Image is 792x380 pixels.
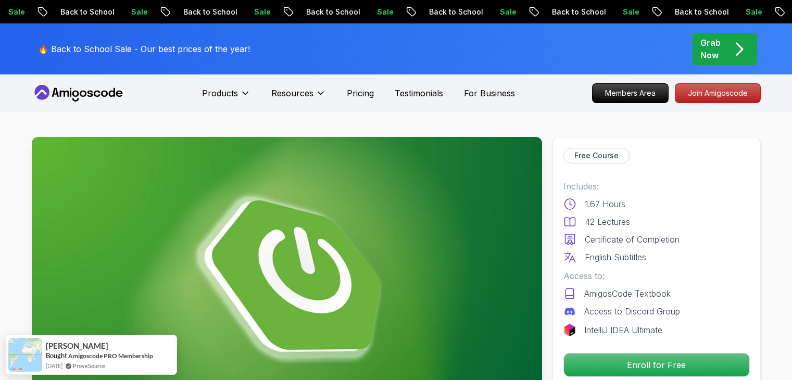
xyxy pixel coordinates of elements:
[599,7,633,17] p: Sale
[202,87,238,99] p: Products
[46,341,108,350] span: [PERSON_NAME]
[585,216,630,228] p: 42 Lectures
[406,7,476,17] p: Back to School
[563,270,750,282] p: Access to:
[700,36,721,61] p: Grab Now
[202,87,250,108] button: Products
[8,338,42,372] img: provesource social proof notification image
[354,7,387,17] p: Sale
[584,324,662,336] p: IntelliJ IDEA Ultimate
[585,198,625,210] p: 1.67 Hours
[563,324,576,336] img: jetbrains logo
[46,351,67,360] span: Bought
[584,305,680,318] p: Access to Discord Group
[651,7,722,17] p: Back to School
[563,353,750,377] button: Enroll for Free
[593,84,668,103] p: Members Area
[283,7,354,17] p: Back to School
[347,87,374,99] a: Pricing
[563,180,750,193] p: Includes:
[68,351,153,360] a: Amigoscode PRO Membership
[574,150,619,161] p: Free Course
[722,7,756,17] p: Sale
[231,7,264,17] p: Sale
[584,287,671,300] p: AmigosCode Textbook
[564,353,749,376] p: Enroll for Free
[585,251,646,263] p: English Subtitles
[271,87,326,108] button: Resources
[592,83,669,103] a: Members Area
[476,7,510,17] p: Sale
[73,361,105,370] a: ProveSource
[585,233,680,246] p: Certificate of Completion
[529,7,599,17] p: Back to School
[675,84,760,103] p: Join Amigoscode
[675,83,761,103] a: Join Amigoscode
[46,361,62,370] span: [DATE]
[160,7,231,17] p: Back to School
[37,7,108,17] p: Back to School
[38,43,250,55] p: 🔥 Back to School Sale - Our best prices of the year!
[108,7,141,17] p: Sale
[271,87,313,99] p: Resources
[395,87,443,99] a: Testimonials
[464,87,515,99] a: For Business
